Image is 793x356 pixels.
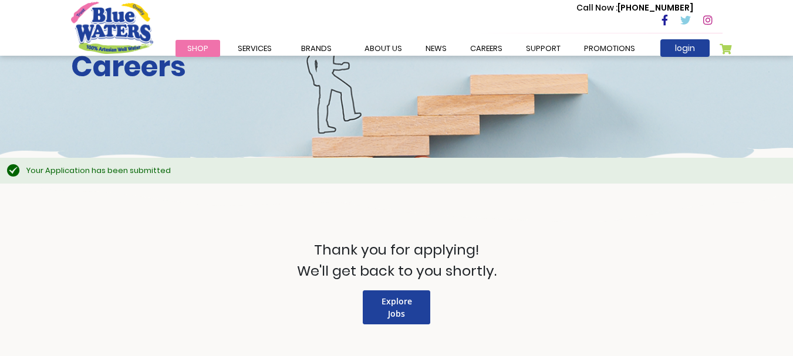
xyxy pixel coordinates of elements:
a: about us [353,40,414,57]
a: support [514,40,572,57]
span: Explore Jobs [382,296,412,319]
a: store logo [71,2,153,53]
a: careers [458,40,514,57]
a: Promotions [572,40,647,57]
p: [PHONE_NUMBER] [576,2,693,14]
a: Explore Jobs [363,290,430,324]
span: Shop [187,43,208,54]
span: Brands [301,43,332,54]
div: Your Application has been submitted [26,165,781,177]
span: Services [238,43,272,54]
a: News [414,40,458,57]
h2: Careers [71,50,723,84]
span: Call Now : [576,2,617,13]
a: login [660,39,710,57]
